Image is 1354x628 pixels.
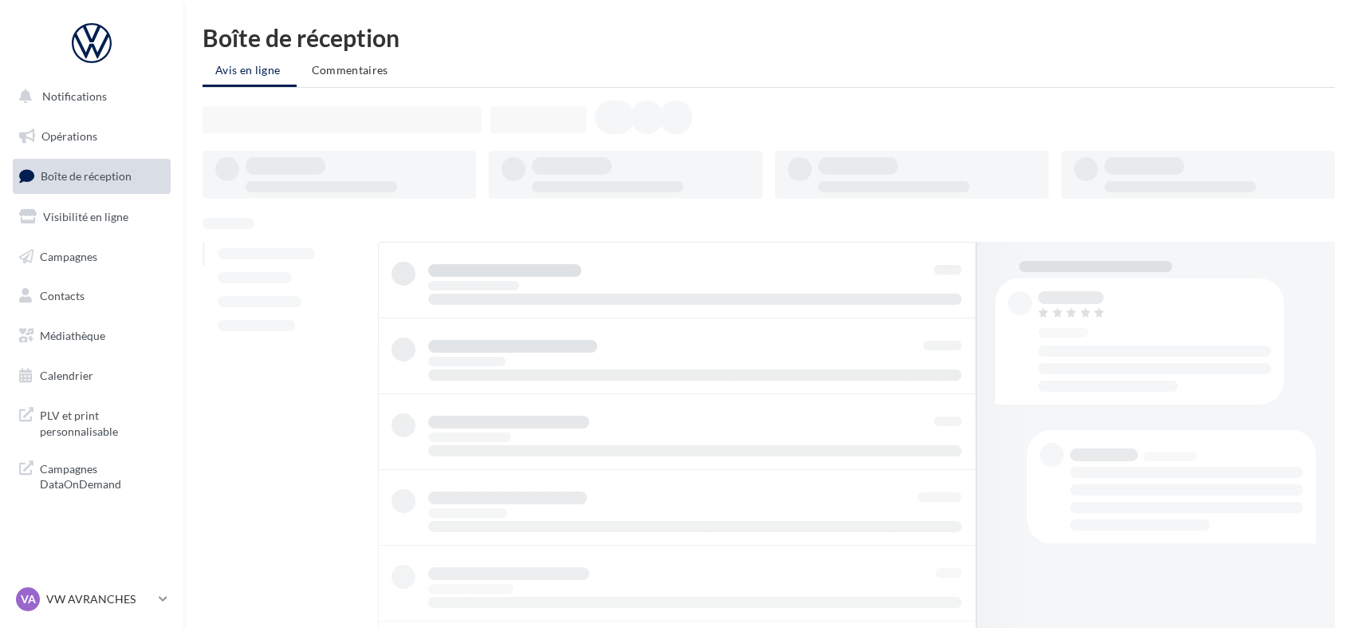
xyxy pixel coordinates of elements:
[10,120,174,153] a: Opérations
[10,240,174,274] a: Campagnes
[40,369,93,382] span: Calendrier
[10,398,174,445] a: PLV et print personnalisable
[40,289,85,302] span: Contacts
[312,63,388,77] span: Commentaires
[40,249,97,263] span: Campagnes
[10,452,174,499] a: Campagnes DataOnDemand
[40,329,105,342] span: Médiathèque
[10,319,174,353] a: Médiathèque
[42,89,107,103] span: Notifications
[10,359,174,393] a: Calendrier
[40,405,164,439] span: PLV et print personnalisable
[41,129,97,143] span: Opérations
[10,279,174,313] a: Contacts
[13,584,171,614] a: VA VW AVRANCHES
[21,591,36,607] span: VA
[203,26,1335,49] div: Boîte de réception
[46,591,152,607] p: VW AVRANCHES
[43,210,128,223] span: Visibilité en ligne
[10,80,167,113] button: Notifications
[41,169,132,183] span: Boîte de réception
[10,200,174,234] a: Visibilité en ligne
[10,159,174,193] a: Boîte de réception
[40,458,164,492] span: Campagnes DataOnDemand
